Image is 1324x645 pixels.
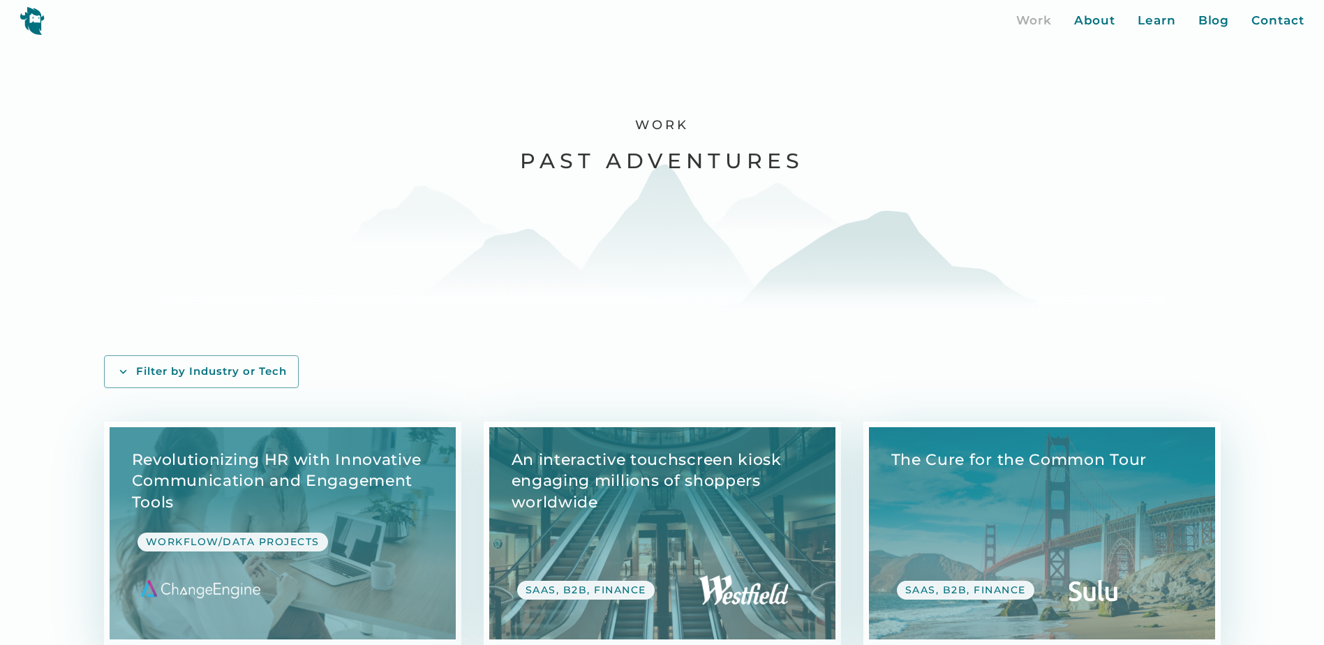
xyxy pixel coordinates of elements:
[1198,12,1230,30] a: Blog
[520,147,804,175] h2: Past Adventures
[104,355,299,388] a: Filter by Industry or Tech
[635,117,689,133] h1: Work
[489,427,835,639] a: View Case Study
[1016,12,1052,30] a: Work
[869,427,1215,639] a: View Case Study
[1138,12,1176,30] a: Learn
[1074,12,1116,30] a: About
[20,6,45,35] img: yeti logo icon
[1251,12,1304,30] a: Contact
[136,364,287,379] div: Filter by Industry or Tech
[110,427,456,639] a: View Case Study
